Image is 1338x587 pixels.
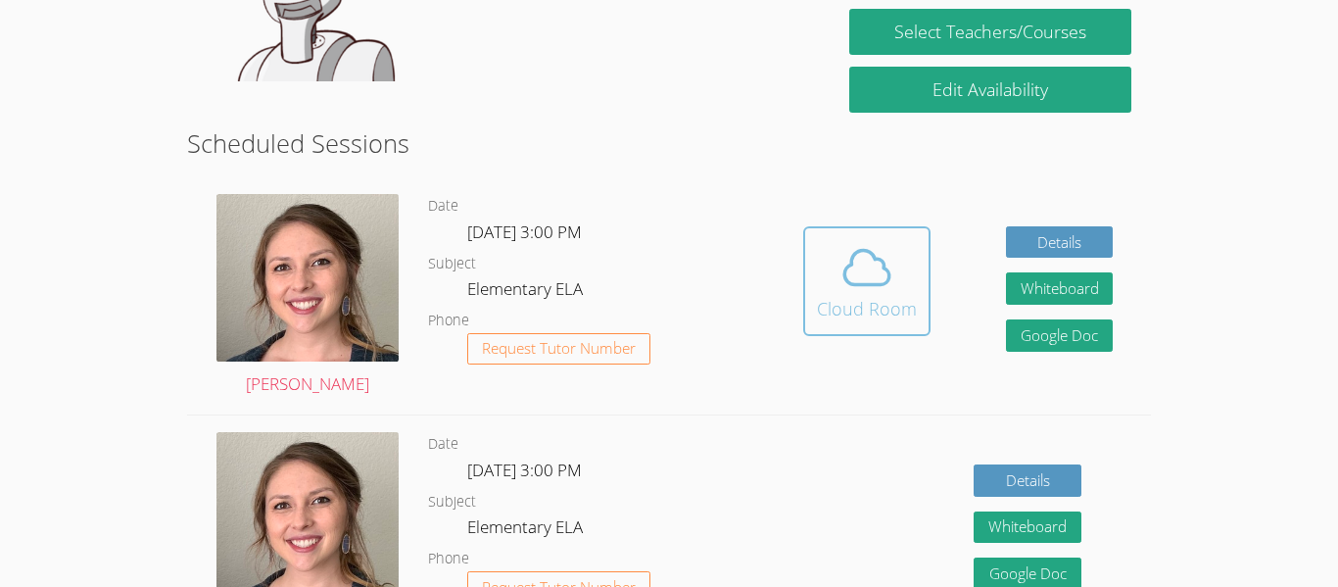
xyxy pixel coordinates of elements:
[1006,319,1114,352] a: Google Doc
[428,547,469,571] dt: Phone
[428,194,458,219] dt: Date
[467,514,587,547] dd: Elementary ELA
[467,275,587,309] dd: Elementary ELA
[849,67,1131,113] a: Edit Availability
[216,194,399,362] img: avatar.png
[467,220,582,243] span: [DATE] 3:00 PM
[803,226,931,336] button: Cloud Room
[1006,226,1114,259] a: Details
[974,512,1081,544] button: Whiteboard
[216,194,399,399] a: [PERSON_NAME]
[428,490,476,514] dt: Subject
[467,333,650,366] button: Request Tutor Number
[428,309,469,333] dt: Phone
[187,124,1151,162] h2: Scheduled Sessions
[849,9,1131,55] a: Select Teachers/Courses
[428,432,458,457] dt: Date
[1006,272,1114,305] button: Whiteboard
[428,252,476,276] dt: Subject
[817,295,917,322] div: Cloud Room
[467,459,582,481] span: [DATE] 3:00 PM
[974,465,1081,497] a: Details
[482,341,636,356] span: Request Tutor Number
